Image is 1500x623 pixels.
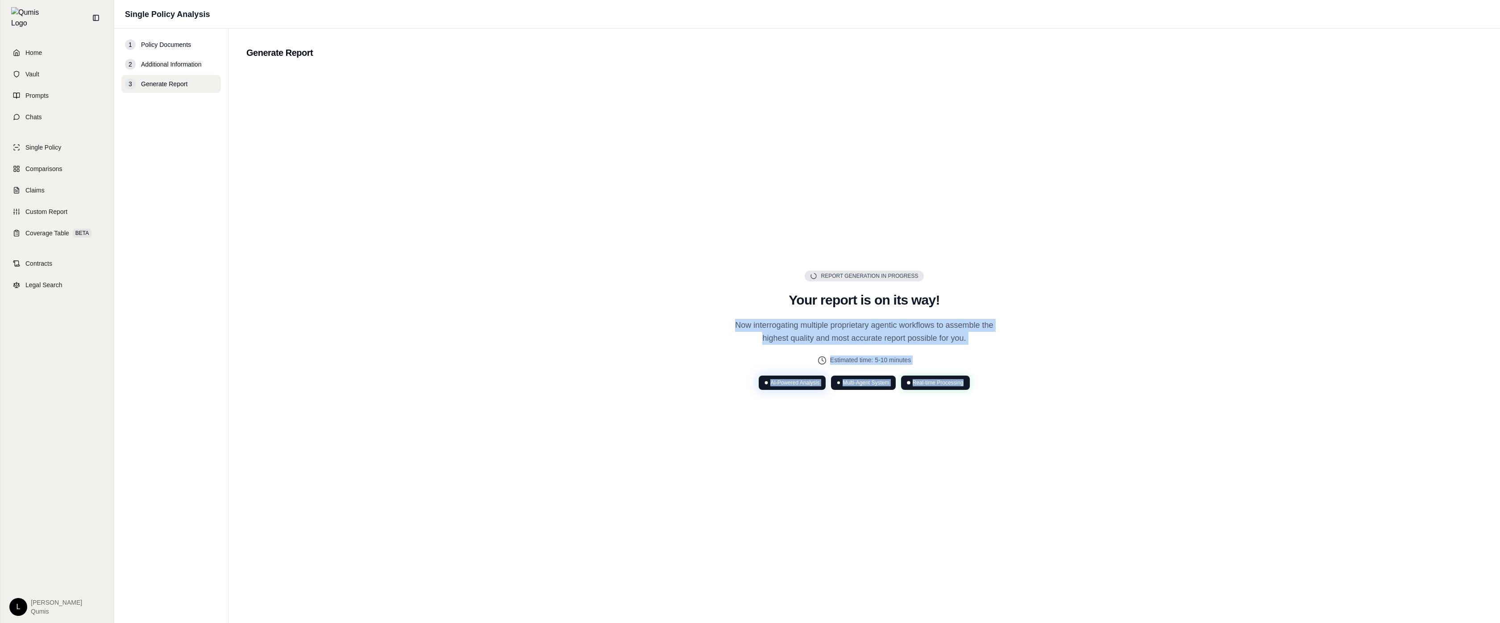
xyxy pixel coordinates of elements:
[9,598,27,616] div: L
[25,143,61,152] span: Single Policy
[6,223,108,243] a: Coverage TableBETA
[25,259,52,268] span: Contracts
[25,207,67,216] span: Custom Report
[141,40,191,49] span: Policy Documents
[25,91,49,100] span: Prompts
[31,598,82,607] span: [PERSON_NAME]
[125,8,210,21] h1: Single Policy Analysis
[6,64,108,84] a: Vault
[125,59,136,70] div: 2
[25,186,45,195] span: Claims
[6,43,108,63] a: Home
[25,164,62,173] span: Comparisons
[125,79,136,89] div: 3
[843,379,889,386] span: Multi-Agent System
[246,46,1482,59] h2: Generate Report
[25,70,39,79] span: Vault
[31,607,82,616] span: Qumis
[913,379,964,386] span: Real-time Processing
[125,39,136,50] div: 1
[6,159,108,179] a: Comparisons
[25,113,42,121] span: Chats
[6,275,108,295] a: Legal Search
[821,272,918,280] span: Report Generation in Progress
[6,180,108,200] a: Claims
[6,107,108,127] a: Chats
[89,11,103,25] button: Collapse sidebar
[25,48,42,57] span: Home
[6,202,108,222] a: Custom Report
[830,355,911,365] span: Estimated time: 5-10 minutes
[25,280,62,289] span: Legal Search
[141,79,187,88] span: Generate Report
[11,7,45,29] img: Qumis Logo
[25,229,69,238] span: Coverage Table
[6,138,108,157] a: Single Policy
[6,254,108,273] a: Contracts
[770,379,819,386] span: AI-Powered Analysis
[141,60,201,69] span: Additional Information
[6,86,108,105] a: Prompts
[725,319,1004,345] p: Now interrogating multiple proprietary agentic workflows to assemble the highest quality and most...
[73,229,91,238] span: BETA
[725,292,1004,308] h2: Your report is on its way!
